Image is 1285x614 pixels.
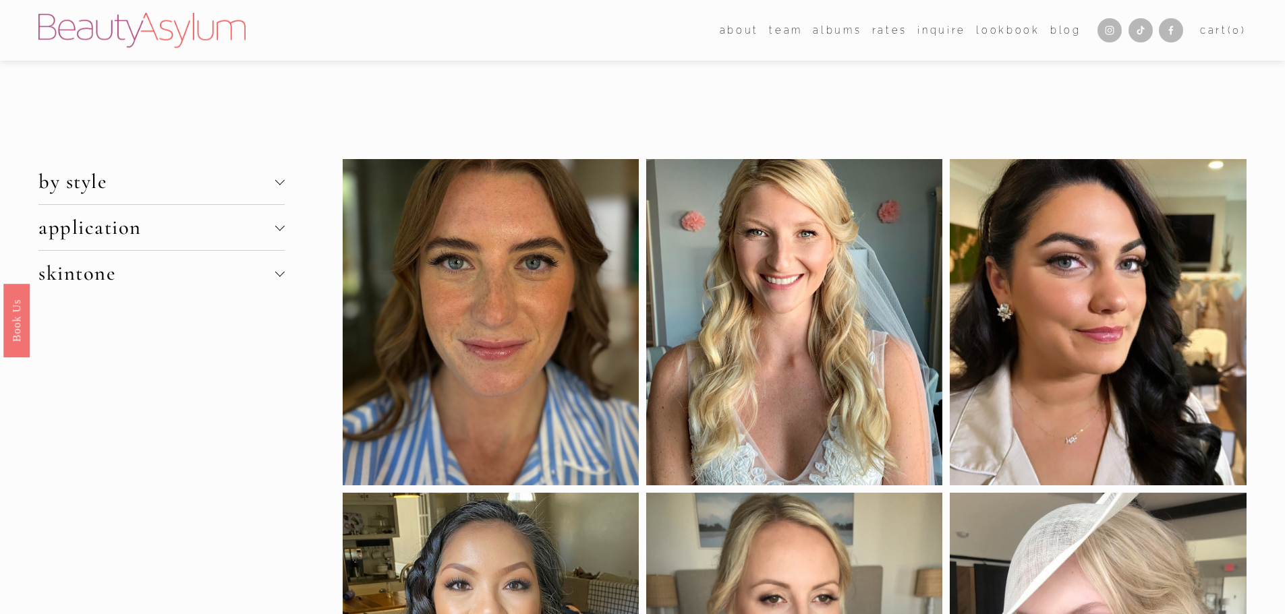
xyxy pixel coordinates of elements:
a: Blog [1050,20,1081,40]
button: application [38,205,284,250]
span: about [720,22,759,39]
span: application [38,215,275,240]
span: skintone [38,261,275,286]
a: 0 items in cart [1200,22,1247,39]
span: ( ) [1228,24,1247,36]
a: Rates [872,20,907,40]
a: Inquire [917,20,966,40]
a: Facebook [1159,18,1183,42]
a: folder dropdown [720,20,759,40]
a: folder dropdown [769,20,803,40]
a: Instagram [1097,18,1122,42]
span: 0 [1232,24,1241,36]
a: TikTok [1129,18,1153,42]
span: team [769,22,803,39]
button: by style [38,159,284,204]
button: skintone [38,251,284,296]
span: by style [38,169,275,194]
img: Beauty Asylum | Bridal Hair &amp; Makeup Charlotte &amp; Atlanta [38,13,246,48]
a: Lookbook [976,20,1039,40]
a: Book Us [3,283,30,357]
a: albums [813,20,861,40]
